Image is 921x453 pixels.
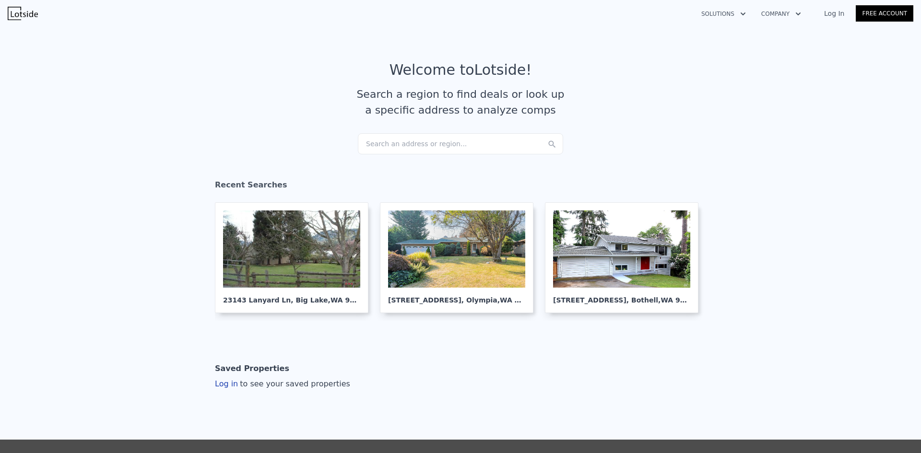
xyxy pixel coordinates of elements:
div: Recent Searches [215,172,706,202]
a: [STREET_ADDRESS], Olympia,WA 98501 [380,202,541,313]
button: Company [754,5,809,23]
span: , WA 98501 [497,296,538,304]
img: Lotside [8,7,38,20]
div: Welcome to Lotside ! [390,61,532,79]
span: to see your saved properties [238,379,350,388]
div: Search a region to find deals or look up a specific address to analyze comps [353,86,568,118]
a: 23143 Lanyard Ln, Big Lake,WA 98274 [215,202,376,313]
div: Search an address or region... [358,133,563,154]
a: [STREET_ADDRESS], Bothell,WA 98021 [545,202,706,313]
span: , WA 98274 [328,296,369,304]
div: Log in [215,378,350,390]
div: 23143 Lanyard Ln , Big Lake [223,288,360,305]
div: [STREET_ADDRESS] , Olympia [388,288,525,305]
a: Log In [813,9,856,18]
div: Saved Properties [215,359,289,378]
a: Free Account [856,5,913,22]
div: [STREET_ADDRESS] , Bothell [553,288,690,305]
button: Solutions [694,5,754,23]
span: , WA 98021 [658,296,699,304]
